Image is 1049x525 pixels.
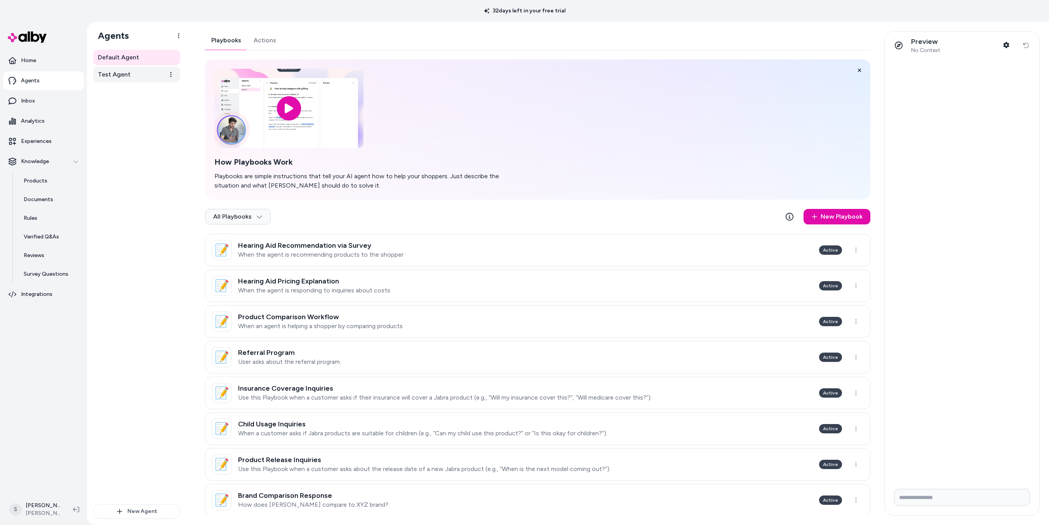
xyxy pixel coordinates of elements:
a: 📝Insurance Coverage InquiriesUse this Playbook when a customer asks if their insurance will cover... [205,377,870,409]
a: 📝Hearing Aid Pricing ExplanationWhen the agent is responding to inquiries about costsActive [205,269,870,302]
a: Agents [3,71,84,90]
h3: Child Usage Inquiries [238,420,607,428]
h1: Agents [92,30,129,42]
p: Survey Questions [24,270,68,278]
a: Playbooks [205,31,247,50]
a: Reviews [16,246,84,265]
img: alby Logo [8,31,47,43]
a: Experiences [3,132,84,151]
p: Preview [911,37,940,46]
h3: Insurance Coverage Inquiries [238,384,652,392]
p: Reviews [24,252,44,259]
a: 📝Referral ProgramUser asks about the referral program.Active [205,341,870,374]
h3: Product Release Inquiries [238,456,611,464]
div: Active [819,281,842,290]
p: Integrations [21,290,52,298]
a: Home [3,51,84,70]
p: When the agent is recommending products to the shopper [238,251,404,259]
span: No Context [911,47,940,54]
p: Use this Playbook when a customer asks if their insurance will cover a Jabra product (e.g., “Will... [238,394,652,402]
p: Experiences [21,137,52,145]
h3: Referral Program [238,349,341,356]
div: Active [819,460,842,469]
div: 📝 [212,490,232,510]
div: 📝 [212,240,232,260]
div: Active [819,317,842,326]
a: Analytics [3,112,84,130]
span: Test Agent [98,70,130,79]
a: Inbox [3,92,84,110]
div: 📝 [212,383,232,403]
a: Survey Questions [16,265,84,283]
h3: Hearing Aid Recommendation via Survey [238,242,404,249]
p: [PERSON_NAME] [26,502,61,509]
p: Products [24,177,47,185]
p: When a customer asks if Jabra products are suitable for children (e.g., “Can my child use this pr... [238,429,607,437]
p: 32 days left in your free trial [479,7,570,15]
div: Active [819,388,842,398]
p: Analytics [21,117,45,125]
p: When the agent is responding to inquiries about costs [238,287,390,294]
input: Write your prompt here [894,489,1030,506]
a: 📝Hearing Aid Recommendation via SurveyWhen the agent is recommending products to the shopperActive [205,234,870,266]
h3: Hearing Aid Pricing Explanation [238,277,390,285]
a: 📝Child Usage InquiriesWhen a customer asks if Jabra products are suitable for children (e.g., “Ca... [205,412,870,445]
p: Agents [21,77,40,85]
h3: Brand Comparison Response [238,492,388,499]
p: How does [PERSON_NAME] compare to XYZ brand? [238,501,388,509]
span: S [9,503,22,516]
a: Documents [16,190,84,209]
span: All Playbooks [213,213,263,221]
div: Active [819,424,842,433]
p: Verified Q&As [24,233,59,241]
div: 📝 [212,347,232,367]
a: Products [16,172,84,190]
a: 📝Product Release InquiriesUse this Playbook when a customer asks about the release date of a new ... [205,448,870,481]
div: Active [819,495,842,505]
button: Knowledge [3,152,84,171]
p: User asks about the referral program. [238,358,341,366]
div: 📝 [212,419,232,439]
a: New Playbook [804,209,870,224]
h3: Product Comparison Workflow [238,313,403,321]
p: Documents [24,196,53,203]
p: Rules [24,214,37,222]
a: Integrations [3,285,84,304]
div: 📝 [212,276,232,296]
p: Home [21,57,36,64]
div: 📝 [212,311,232,332]
a: Default Agent [93,50,180,65]
a: Verified Q&As [16,228,84,246]
button: S[PERSON_NAME][PERSON_NAME] [5,497,67,522]
a: Rules [16,209,84,228]
p: Use this Playbook when a customer asks about the release date of a new Jabra product (e.g., “When... [238,465,611,473]
button: New Agent [93,504,180,519]
a: 📝Product Comparison WorkflowWhen an agent is helping a shopper by comparing productsActive [205,305,870,338]
p: Knowledge [21,158,49,165]
button: All Playbooks [205,209,271,224]
span: Default Agent [98,53,139,62]
a: Actions [247,31,282,50]
a: Test Agent [93,67,180,82]
span: [PERSON_NAME] [26,509,61,517]
p: Playbooks are simple instructions that tell your AI agent how to help your shoppers. Just describ... [214,172,513,190]
p: When an agent is helping a shopper by comparing products [238,322,403,330]
div: Active [819,353,842,362]
a: 📝Brand Comparison ResponseHow does [PERSON_NAME] compare to XYZ brand?Active [205,484,870,516]
h2: How Playbooks Work [214,157,513,167]
div: Active [819,245,842,255]
div: 📝 [212,454,232,475]
p: Inbox [21,97,35,105]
